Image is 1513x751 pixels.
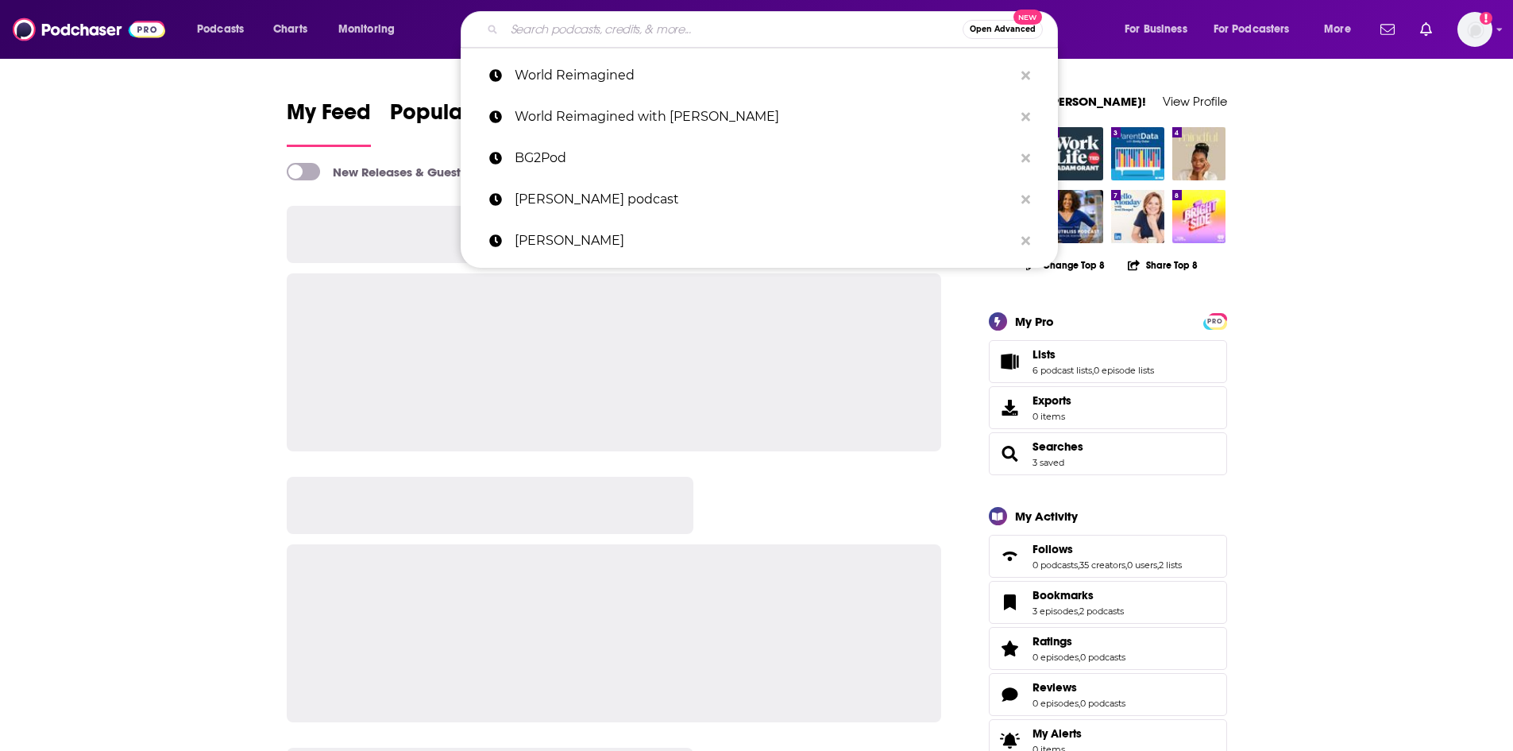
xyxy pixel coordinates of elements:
[994,637,1026,660] a: Ratings
[1172,190,1225,243] img: The Bright Side: A Hello Sunshine Podcast
[1032,634,1072,648] span: Ratings
[461,179,1058,220] a: [PERSON_NAME] podcast
[1157,559,1159,571] span: ,
[1032,726,1082,741] span: My Alerts
[1457,12,1492,47] span: Logged in as tgilbride
[390,99,525,147] a: Popular Feed
[994,397,1026,419] span: Exports
[1206,315,1225,327] span: PRO
[989,673,1227,716] span: Reviews
[1125,559,1127,571] span: ,
[197,18,244,41] span: Podcasts
[963,20,1043,39] button: Open AdvancedNew
[1032,606,1078,617] a: 3 episodes
[1032,347,1056,362] span: Lists
[1457,12,1492,47] button: Show profile menu
[1214,18,1290,41] span: For Podcasters
[13,14,165,45] img: Podchaser - Follow, Share and Rate Podcasts
[1032,652,1079,663] a: 0 episodes
[970,25,1036,33] span: Open Advanced
[1032,542,1073,556] span: Follows
[1032,393,1071,408] span: Exports
[1032,634,1125,648] a: Ratings
[1079,652,1080,663] span: ,
[1172,127,1225,180] img: Mindful With Minaa
[989,432,1227,475] span: Searches
[994,443,1026,465] a: Searches
[1092,365,1094,376] span: ,
[515,55,1013,96] p: World Reimagined
[461,220,1058,261] a: [PERSON_NAME]
[1114,17,1207,42] button: open menu
[1374,16,1401,43] a: Show notifications dropdown
[1032,680,1077,695] span: Reviews
[1094,365,1154,376] a: 0 episode lists
[1111,190,1164,243] img: Hello Monday with Jessi Hempel
[1080,652,1125,663] a: 0 podcasts
[1032,542,1182,556] a: Follows
[994,350,1026,373] a: Lists
[515,220,1013,261] p: Bill Gurley
[1080,698,1125,709] a: 0 podcasts
[186,17,264,42] button: open menu
[1032,680,1125,695] a: Reviews
[273,18,307,41] span: Charts
[1206,314,1225,326] a: PRO
[1203,17,1313,42] button: open menu
[989,94,1146,109] a: Welcome [PERSON_NAME]!
[1032,559,1078,571] a: 0 podcasts
[994,591,1026,614] a: Bookmarks
[1159,559,1182,571] a: 2 lists
[1015,314,1054,329] div: My Pro
[287,163,496,180] a: New Releases & Guests Only
[994,683,1026,706] a: Reviews
[1111,127,1164,180] img: ParentData with Emily Oster
[1313,17,1371,42] button: open menu
[504,17,963,42] input: Search podcasts, credits, & more...
[1324,18,1351,41] span: More
[989,386,1227,429] a: Exports
[1032,365,1092,376] a: 6 podcast lists
[989,581,1227,624] span: Bookmarks
[1032,411,1071,422] span: 0 items
[1127,250,1198,281] button: Share Top 8
[1050,190,1103,243] img: The Gutbliss Podcast
[1050,127,1103,180] img: Worklife with Adam Grant
[515,96,1013,137] p: World Reimagined with Gautam Mukunda
[1032,347,1154,362] a: Lists
[1013,10,1042,25] span: New
[1078,559,1079,571] span: ,
[1079,698,1080,709] span: ,
[327,17,415,42] button: open menu
[1032,698,1079,709] a: 0 episodes
[1078,606,1079,617] span: ,
[994,545,1026,567] a: Follows
[461,96,1058,137] a: World Reimagined with [PERSON_NAME]
[1163,94,1227,109] a: View Profile
[1032,457,1064,468] a: 3 saved
[515,137,1013,179] p: BG2Pod
[515,179,1013,220] p: Bill Gurley podcast
[338,18,395,41] span: Monitoring
[1032,439,1083,454] a: Searches
[989,340,1227,383] span: Lists
[1480,12,1492,25] svg: Email not verified
[476,11,1073,48] div: Search podcasts, credits, & more...
[461,55,1058,96] a: World Reimagined
[1127,559,1157,571] a: 0 users
[1079,559,1125,571] a: 35 creators
[263,17,317,42] a: Charts
[1032,588,1124,602] a: Bookmarks
[461,137,1058,179] a: BG2Pod
[287,99,371,135] span: My Feed
[989,627,1227,670] span: Ratings
[1125,18,1187,41] span: For Business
